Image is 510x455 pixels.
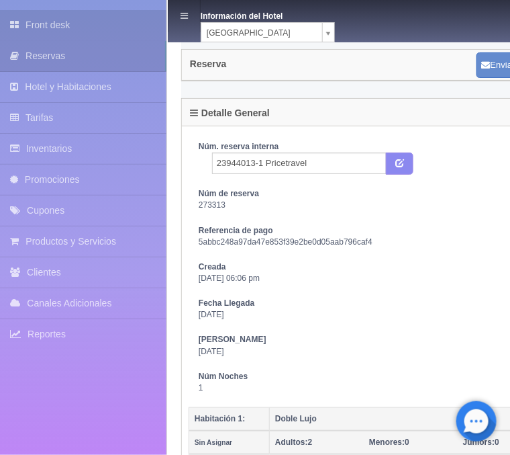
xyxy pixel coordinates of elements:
h4: Reserva [190,59,227,69]
strong: Adultos: [275,438,308,447]
span: 2 [275,438,312,447]
b: Habitación 1: [195,414,245,423]
strong: Menores: [369,438,405,447]
span: 0 [369,438,409,447]
strong: Juniors: [463,438,495,447]
span: [GEOGRAPHIC_DATA] [207,23,317,43]
dt: Información del Hotel [201,7,308,22]
small: Sin Asignar [195,439,232,446]
h4: Detalle General [190,108,270,118]
a: [GEOGRAPHIC_DATA] [201,22,335,42]
span: 0 [463,438,499,447]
